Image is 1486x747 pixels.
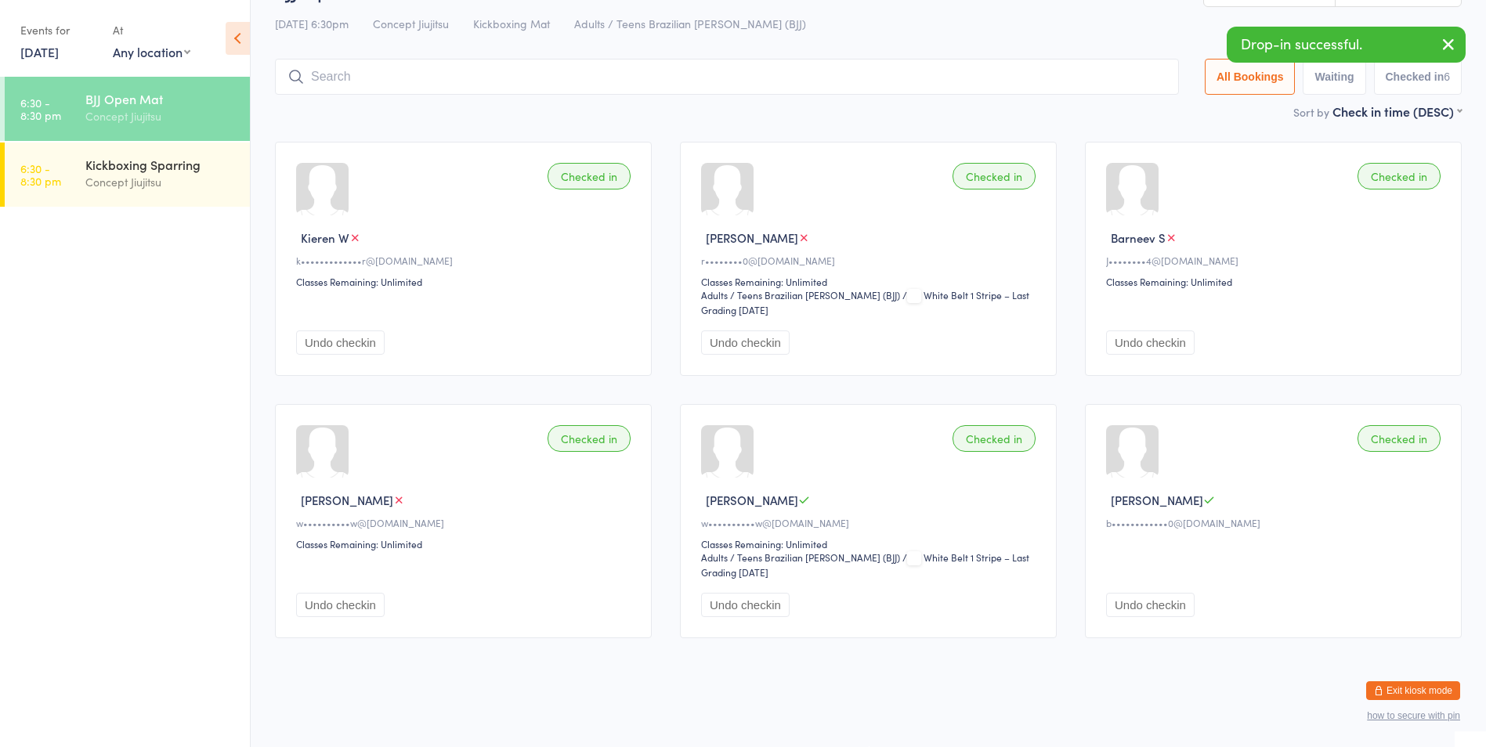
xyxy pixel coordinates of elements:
[1444,70,1450,83] div: 6
[296,275,635,288] div: Classes Remaining: Unlimited
[5,143,250,207] a: 6:30 -8:30 pmKickboxing SparringConcept Jiujitsu
[1293,104,1329,120] label: Sort by
[701,288,900,301] div: Adults / Teens Brazilian [PERSON_NAME] (BJJ)
[1111,229,1166,246] span: Barneev S
[548,425,631,452] div: Checked in
[473,16,550,31] span: Kickboxing Mat
[85,156,237,173] div: Kickboxing Sparring
[1106,593,1195,617] button: Undo checkin
[85,90,237,107] div: BJJ Open Mat
[701,275,1040,288] div: Classes Remaining: Unlimited
[373,16,449,31] span: Concept Jiujitsu
[1106,254,1445,267] div: J••••••••4@[DOMAIN_NAME]
[1106,516,1445,529] div: b••••••••••••0@[DOMAIN_NAME]
[5,77,250,141] a: 6:30 -8:30 pmBJJ Open MatConcept Jiujitsu
[1332,103,1462,120] div: Check in time (DESC)
[275,16,349,31] span: [DATE] 6:30pm
[85,107,237,125] div: Concept Jiujitsu
[1358,425,1441,452] div: Checked in
[20,162,61,187] time: 6:30 - 8:30 pm
[548,163,631,189] div: Checked in
[1106,330,1195,355] button: Undo checkin
[20,96,61,121] time: 6:30 - 8:30 pm
[953,425,1036,452] div: Checked in
[1106,275,1445,288] div: Classes Remaining: Unlimited
[706,229,798,246] span: [PERSON_NAME]
[275,59,1179,95] input: Search
[701,330,790,355] button: Undo checkin
[296,330,385,355] button: Undo checkin
[1111,492,1203,508] span: [PERSON_NAME]
[953,163,1036,189] div: Checked in
[1367,710,1460,721] button: how to secure with pin
[574,16,806,31] span: Adults / Teens Brazilian [PERSON_NAME] (BJJ)
[20,43,59,60] a: [DATE]
[20,17,97,43] div: Events for
[701,254,1040,267] div: r••••••••0@[DOMAIN_NAME]
[1227,27,1466,63] div: Drop-in successful.
[1366,681,1460,700] button: Exit kiosk mode
[296,254,635,267] div: k•••••••••••••r@[DOMAIN_NAME]
[296,537,635,550] div: Classes Remaining: Unlimited
[296,516,635,529] div: w••••••••••w@[DOMAIN_NAME]
[1205,59,1296,95] button: All Bookings
[1374,59,1462,95] button: Checked in6
[1358,163,1441,189] div: Checked in
[706,492,798,508] span: [PERSON_NAME]
[701,550,900,564] div: Adults / Teens Brazilian [PERSON_NAME] (BJJ)
[113,17,190,43] div: At
[301,229,349,246] span: Kieren W
[701,593,790,617] button: Undo checkin
[301,492,393,508] span: [PERSON_NAME]
[701,537,1040,550] div: Classes Remaining: Unlimited
[701,516,1040,529] div: w••••••••••w@[DOMAIN_NAME]
[113,43,190,60] div: Any location
[296,593,385,617] button: Undo checkin
[85,173,237,191] div: Concept Jiujitsu
[1303,59,1365,95] button: Waiting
